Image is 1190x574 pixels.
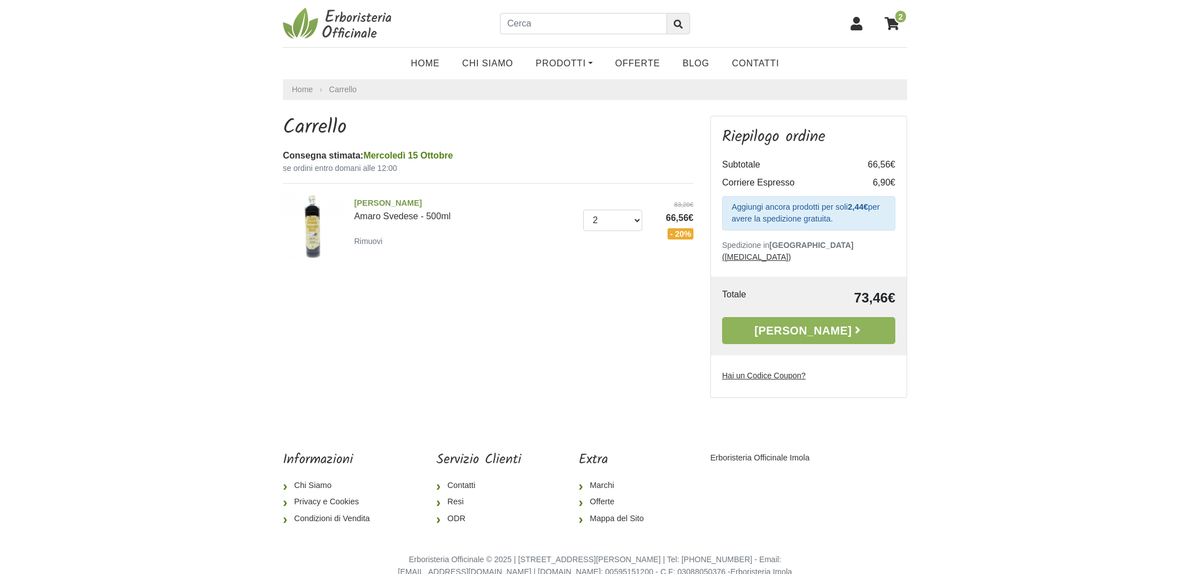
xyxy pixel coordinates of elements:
[329,85,357,94] a: Carrello
[436,477,521,494] a: Contatti
[500,13,667,34] input: Cerca
[579,477,653,494] a: Marchi
[710,453,810,462] a: Erboristeria Officinale Imola
[668,228,693,239] span: - 20%
[850,174,895,192] td: 6,90€
[879,10,907,38] a: 2
[722,252,791,261] a: ([MEDICAL_DATA])
[722,196,895,230] div: Aggiungi ancora prodotti per soli per avere la spedizione gratuita.
[671,52,721,75] a: Blog
[283,452,378,468] h5: Informazioni
[363,151,453,160] span: Mercoledì 15 Ottobre
[283,494,378,510] a: Privacy e Cookies
[722,174,850,192] td: Corriere Espresso
[651,200,693,210] del: 83,20€
[354,237,383,246] small: Rimuovi
[400,52,451,75] a: Home
[722,239,895,263] p: Spedizione in
[722,128,895,147] h3: Riepilogo ordine
[292,84,313,96] a: Home
[894,10,907,24] span: 2
[354,234,387,248] a: Rimuovi
[279,193,346,260] img: Amaro Svedese - 500ml
[722,371,806,380] u: Hai un Codice Coupon?
[451,52,525,75] a: Chi Siamo
[722,156,850,174] td: Subtotale
[283,477,378,494] a: Chi Siamo
[722,317,895,344] a: [PERSON_NAME]
[848,202,868,211] strong: 2,44€
[354,197,575,221] a: [PERSON_NAME]Amaro Svedese - 500ml
[283,162,693,174] small: se ordini entro domani alle 12:00
[720,52,790,75] a: Contatti
[579,510,653,527] a: Mappa del Sito
[525,52,604,75] a: Prodotti
[850,156,895,174] td: 66,56€
[579,494,653,510] a: Offerte
[283,149,693,162] div: Consegna stimata:
[651,211,693,225] span: 66,56€
[579,452,653,468] h5: Extra
[722,288,786,308] td: Totale
[283,7,395,40] img: Erboristeria Officinale
[722,370,806,382] label: Hai un Codice Coupon?
[769,241,854,250] b: [GEOGRAPHIC_DATA]
[786,288,895,308] td: 73,46€
[283,116,693,140] h1: Carrello
[283,79,907,100] nav: breadcrumb
[283,510,378,527] a: Condizioni di Vendita
[436,452,521,468] h5: Servizio Clienti
[354,197,575,210] span: [PERSON_NAME]
[436,510,521,527] a: ODR
[604,52,671,75] a: OFFERTE
[436,494,521,510] a: Resi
